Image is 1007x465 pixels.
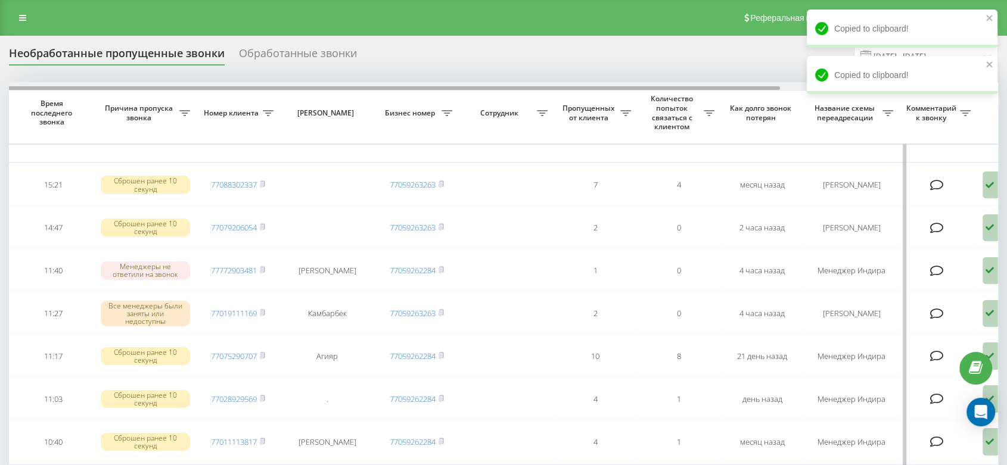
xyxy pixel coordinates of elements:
[101,176,190,194] div: Сброшен ранее 10 секунд
[211,265,257,276] a: 77772903481
[637,208,720,248] td: 0
[720,293,804,333] td: 4 часа назад
[381,108,442,118] span: Бизнес номер
[560,104,620,122] span: Пропущенных от клиента
[554,336,637,376] td: 10
[101,104,179,122] span: Причина пропуска звонка
[211,351,257,361] a: 77075290707
[11,250,95,291] td: 11:40
[804,250,899,291] td: Менеджер Индира
[554,379,637,419] td: 4
[966,398,995,426] div: Open Intercom Messenger
[554,165,637,205] td: 7
[101,347,190,365] div: Сброшен ранее 10 секунд
[804,336,899,376] td: Менеджер Индира
[279,379,375,419] td: .
[637,422,720,462] td: 1
[637,250,720,291] td: 0
[279,336,375,376] td: Агияр
[554,208,637,248] td: 2
[986,60,994,71] button: close
[239,47,357,65] div: Обработанные звонки
[730,104,794,122] span: Как долго звонок потерян
[986,13,994,24] button: close
[905,104,960,122] span: Комментарий к звонку
[554,422,637,462] td: 4
[21,99,85,127] span: Время последнего звонка
[11,379,95,419] td: 11:03
[211,394,257,404] a: 77028929569
[101,261,190,279] div: Менеджеры не ответили на звонок
[11,336,95,376] td: 11:17
[202,108,263,118] span: Номер клиента
[279,422,375,462] td: [PERSON_NAME]
[810,104,882,122] span: Название схемы переадресации
[720,336,804,376] td: 21 день назад
[390,265,436,276] a: 77059262284
[290,108,365,118] span: [PERSON_NAME]
[637,336,720,376] td: 8
[390,436,436,447] a: 77059262284
[279,293,375,333] td: Камбарбек
[101,390,190,408] div: Сброшен ранее 10 секунд
[750,13,848,23] span: Реферальная программа
[464,108,537,118] span: Сотрудник
[720,379,804,419] td: день назад
[643,94,704,131] span: Количество попыток связаться с клиентом
[554,250,637,291] td: 1
[11,293,95,333] td: 11:27
[554,293,637,333] td: 2
[11,422,95,462] td: 10:40
[211,308,257,319] a: 77019111169
[637,379,720,419] td: 1
[9,47,225,65] div: Необработанные пропущенные звонки
[720,165,804,205] td: месяц назад
[807,56,997,94] div: Copied to clipboard!
[720,422,804,462] td: месяц назад
[804,293,899,333] td: [PERSON_NAME]
[804,165,899,205] td: [PERSON_NAME]
[804,208,899,248] td: [PERSON_NAME]
[720,208,804,248] td: 2 часа назад
[807,10,997,48] div: Copied to clipboard!
[211,222,257,233] a: 77079206054
[11,208,95,248] td: 14:47
[804,379,899,419] td: Менеджер Индира
[101,433,190,451] div: Сброшен ранее 10 секунд
[279,250,375,291] td: [PERSON_NAME]
[101,219,190,236] div: Сброшен ранее 10 секунд
[390,308,436,319] a: 77059263263
[637,293,720,333] td: 0
[390,222,436,233] a: 77059263263
[211,179,257,190] a: 77088302337
[637,165,720,205] td: 4
[101,301,190,327] div: Все менеджеры были заняты или недоступны
[804,422,899,462] td: Менеджер Индира
[390,394,436,404] a: 77059262284
[11,165,95,205] td: 15:21
[211,436,257,447] a: 77011113817
[720,250,804,291] td: 4 часа назад
[390,351,436,361] a: 77059262284
[390,179,436,190] a: 77059263263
